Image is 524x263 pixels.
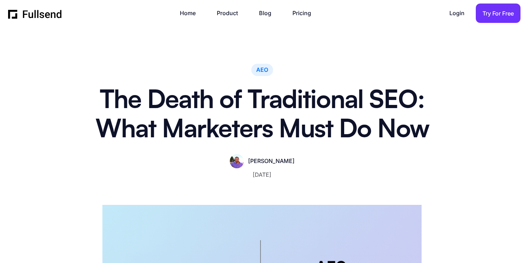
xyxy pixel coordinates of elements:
a: Login [449,8,472,18]
p: AEO [256,65,268,75]
img: Fullsend Logo [8,8,62,19]
p: [DATE] [104,168,421,180]
p: [PERSON_NAME] [248,156,295,166]
a: Blog [259,8,278,18]
a: Product [217,8,245,18]
a: Pricing [292,8,318,18]
h1: The Death of Traditional SEO: What Marketers Must Do Now [86,79,438,144]
a: Home [180,8,203,18]
a: Try For Free [476,4,520,23]
div: Try For Free [482,9,514,18]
